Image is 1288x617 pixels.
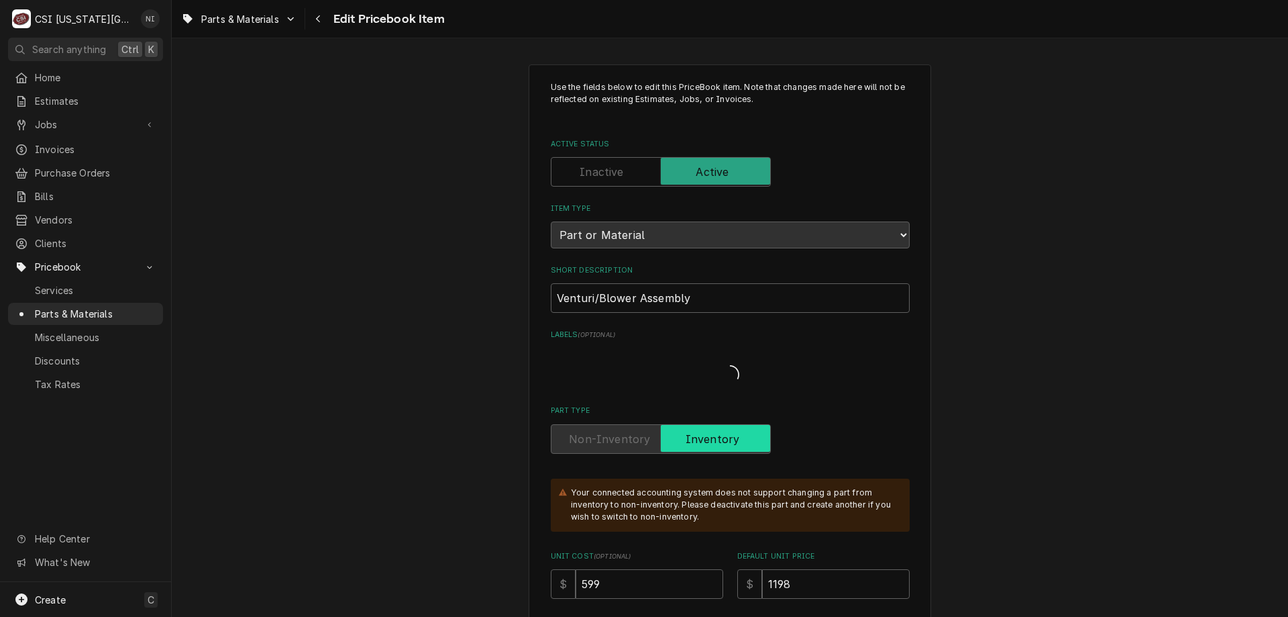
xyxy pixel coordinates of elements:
[12,9,31,28] div: C
[8,162,163,184] a: Purchase Orders
[594,553,631,560] span: ( optional )
[737,569,762,599] div: $
[35,307,156,321] span: Parts & Materials
[35,594,66,606] span: Create
[551,406,910,453] div: Part Type
[551,551,723,562] label: Unit Cost
[141,9,160,28] div: NI
[35,260,136,274] span: Pricebook
[35,236,156,250] span: Clients
[551,283,910,313] input: Name used to describe this Part or Material
[35,283,156,297] span: Services
[551,330,910,389] div: Labels
[329,10,445,28] span: Edit Pricebook Item
[737,551,910,599] div: Default Unit Price
[8,303,163,325] a: Parts & Materials
[8,66,163,89] a: Home
[8,232,163,254] a: Clients
[8,209,163,231] a: Vendors
[551,406,910,416] label: Part Type
[35,94,156,108] span: Estimates
[201,12,279,26] span: Parts & Materials
[8,38,163,61] button: Search anythingCtrlK
[551,139,910,187] div: Active Status
[8,138,163,160] a: Invoices
[8,113,163,136] a: Go to Jobs
[32,42,106,56] span: Search anything
[8,185,163,207] a: Bills
[551,265,910,276] label: Short Description
[8,528,163,550] a: Go to Help Center
[35,70,156,85] span: Home
[571,487,896,524] div: Your connected accounting system does not support changing a part from inventory to non-inventory...
[578,331,615,338] span: ( optional )
[8,279,163,301] a: Services
[35,189,156,203] span: Bills
[12,9,31,28] div: CSI Kansas City's Avatar
[35,354,156,368] span: Discounts
[551,81,910,118] p: Use the fields below to edit this PriceBook item. Note that changes made here will not be reflect...
[35,213,156,227] span: Vendors
[176,8,302,30] a: Go to Parts & Materials
[551,551,723,599] div: Unit Cost
[35,330,156,344] span: Miscellaneous
[8,373,163,395] a: Tax Rates
[737,551,910,562] label: Default Unit Price
[35,532,155,546] span: Help Center
[121,42,139,56] span: Ctrl
[148,593,154,607] span: C
[35,142,156,156] span: Invoices
[35,377,156,391] span: Tax Rates
[35,117,136,132] span: Jobs
[148,42,154,56] span: K
[308,8,329,30] button: Navigate back
[551,330,910,340] label: Labels
[720,361,739,389] span: Loading...
[551,569,576,599] div: $
[35,166,156,180] span: Purchase Orders
[8,350,163,372] a: Discounts
[551,203,910,214] label: Item Type
[8,256,163,278] a: Go to Pricebook
[8,326,163,348] a: Miscellaneous
[8,551,163,573] a: Go to What's New
[35,555,155,569] span: What's New
[551,424,910,454] div: Inventory
[551,203,910,248] div: Item Type
[551,139,910,150] label: Active Status
[8,90,163,112] a: Estimates
[141,9,160,28] div: Nate Ingram's Avatar
[35,12,133,26] div: CSI [US_STATE][GEOGRAPHIC_DATA]
[551,265,910,313] div: Short Description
